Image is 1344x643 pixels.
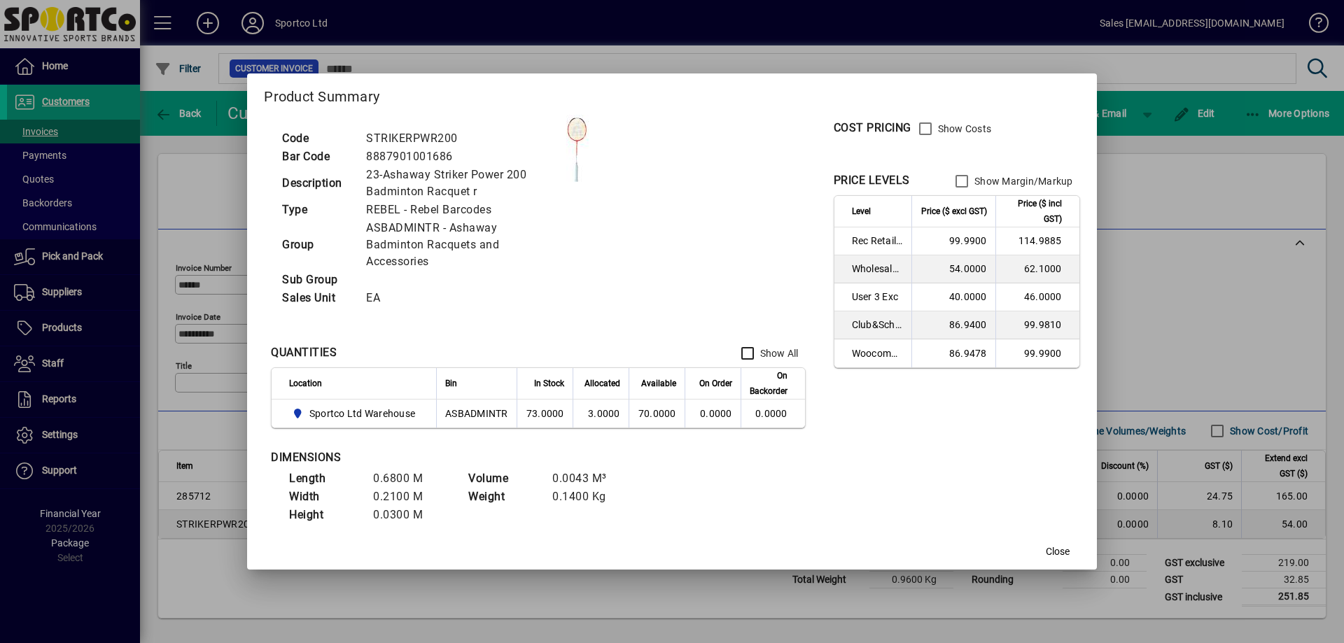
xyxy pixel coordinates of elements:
td: 0.0043 M³ [545,469,629,488]
div: QUANTITIES [271,344,337,361]
td: 99.9900 [911,227,995,255]
span: Level [852,204,871,219]
td: 114.9885 [995,227,1079,255]
td: REBEL - Rebel Barcodes [359,201,544,219]
td: 0.6800 M [366,469,450,488]
td: 73.0000 [517,400,573,428]
span: User 3 Exc [852,290,903,304]
td: 99.9810 [995,311,1079,339]
td: Type [275,201,359,219]
span: Available [641,376,676,391]
span: Price ($ incl GST) [1004,196,1062,227]
span: Price ($ excl GST) [921,204,987,219]
td: Description [275,166,359,201]
span: 0.0000 [700,408,732,419]
td: 0.2100 M [366,488,450,506]
span: Location [289,376,322,391]
td: 0.0000 [741,400,805,428]
span: Sportco Ltd Warehouse [289,405,421,422]
td: Width [282,488,366,506]
label: Show Costs [935,122,992,136]
td: ASBADMINTR - Ashaway Badminton Racquets and Accessories [359,219,544,271]
span: Sportco Ltd Warehouse [309,407,415,421]
td: EA [359,289,544,307]
div: DIMENSIONS [271,449,621,466]
span: On Backorder [750,368,787,399]
td: 40.0000 [911,283,995,311]
td: Weight [461,488,545,506]
span: Woocommerce Retail [852,346,903,360]
td: 0.0300 M [366,506,450,524]
span: In Stock [534,376,564,391]
td: 54.0000 [911,255,995,283]
span: Bin [445,376,457,391]
td: 3.0000 [573,400,629,428]
div: COST PRICING [834,120,911,136]
td: 86.9478 [911,339,995,367]
img: contain [544,115,614,185]
td: 86.9400 [911,311,995,339]
td: 70.0000 [629,400,685,428]
td: STRIKERPWR200 [359,129,544,148]
span: On Order [699,376,732,391]
td: 62.1000 [995,255,1079,283]
span: Club&School Exc [852,318,903,332]
div: PRICE LEVELS [834,172,910,189]
td: Length [282,469,366,488]
td: Group [275,219,359,271]
label: Show Margin/Markup [972,174,1073,188]
td: 0.1400 Kg [545,488,629,506]
span: Rec Retail Inc [852,234,903,248]
td: 8887901001686 [359,148,544,166]
td: 46.0000 [995,283,1079,311]
td: ASBADMINTR [436,400,517,428]
td: Bar Code [275,148,359,166]
td: Code [275,129,359,148]
span: Allocated [584,376,620,391]
span: Wholesale Exc [852,262,903,276]
h2: Product Summary [247,73,1096,114]
span: Close [1046,544,1070,559]
td: Height [282,506,366,524]
td: Sales Unit [275,289,359,307]
td: Volume [461,469,545,488]
button: Close [1035,539,1080,564]
td: 99.9900 [995,339,1079,367]
td: Sub Group [275,271,359,289]
label: Show All [757,346,799,360]
td: 23-Ashaway Striker Power 200 Badminton Racquet r [359,166,544,201]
